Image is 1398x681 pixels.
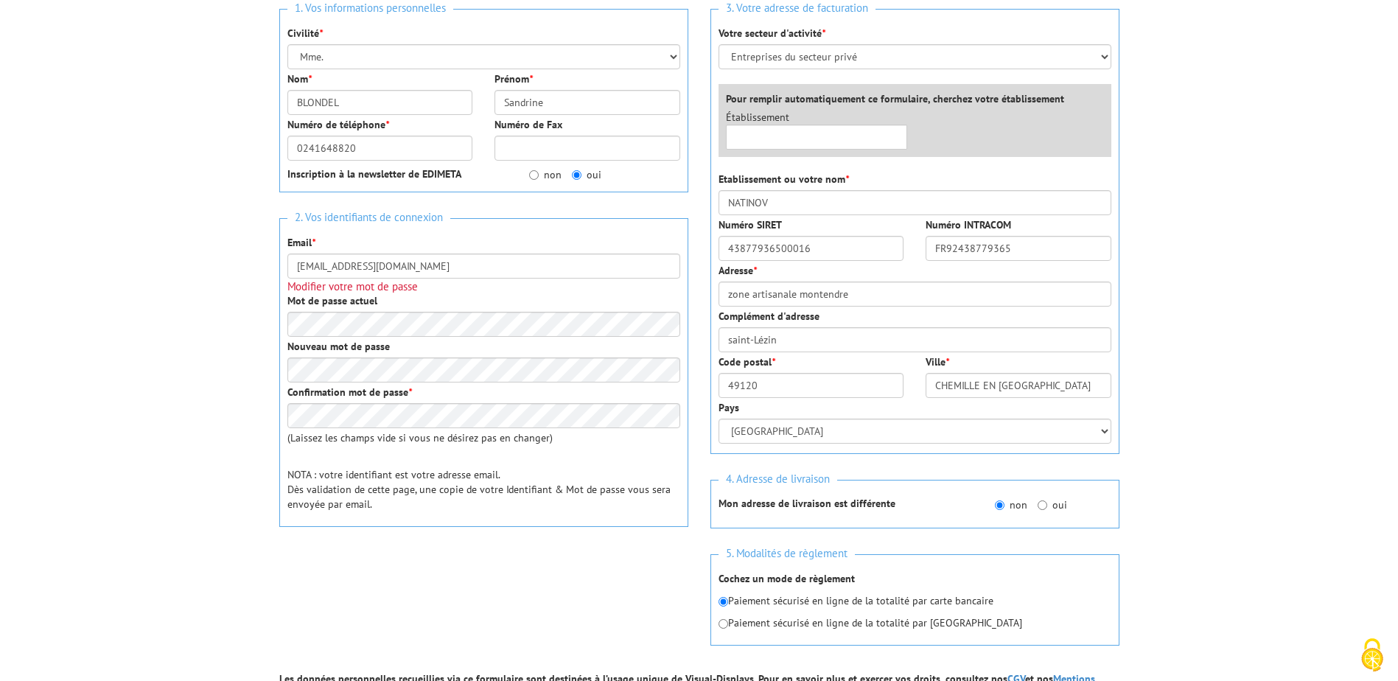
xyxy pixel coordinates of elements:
label: Numéro SIRET [719,217,782,232]
p: (Laissez les champs vide si vous ne désirez pas en changer) [287,430,680,445]
strong: Cochez un mode de règlement [719,572,855,585]
label: Adresse [719,263,757,278]
iframe: reCAPTCHA [279,553,503,610]
img: Cookies (fenêtre modale) [1354,637,1391,674]
input: oui [572,170,581,180]
div: Établissement [715,110,919,150]
label: Mot de passe actuel [287,293,377,308]
span: 2. Vos identifiants de connexion [287,208,450,228]
span: 5. Modalités de règlement [719,544,855,564]
label: Code postal [719,355,775,369]
span: Modifier votre mot de passe [287,279,418,293]
label: Civilité [287,26,323,41]
label: Nom [287,71,312,86]
strong: Mon adresse de livraison est différente [719,497,895,510]
label: oui [572,167,601,182]
span: 4. Adresse de livraison [719,469,837,489]
label: Etablissement ou votre nom [719,172,849,186]
label: non [529,167,562,182]
input: non [529,170,539,180]
label: oui [1038,497,1067,512]
label: Confirmation mot de passe [287,385,412,399]
label: Numéro de téléphone [287,117,389,132]
label: Numéro de Fax [494,117,562,132]
label: non [995,497,1027,512]
label: Prénom [494,71,533,86]
label: Pour remplir automatiquement ce formulaire, cherchez votre établissement [726,91,1064,106]
p: Paiement sécurisé en ligne de la totalité par [GEOGRAPHIC_DATA] [719,615,1111,630]
label: Email [287,235,315,250]
p: NOTA : votre identifiant est votre adresse email. Dès validation de cette page, une copie de votr... [287,467,680,511]
label: Complément d'adresse [719,309,819,324]
button: Cookies (fenêtre modale) [1346,631,1398,681]
label: Nouveau mot de passe [287,339,390,354]
label: Pays [719,400,739,415]
input: oui [1038,500,1047,510]
strong: Inscription à la newsletter de EDIMETA [287,167,461,181]
label: Numéro INTRACOM [926,217,1011,232]
label: Ville [926,355,949,369]
input: non [995,500,1004,510]
label: Votre secteur d'activité [719,26,825,41]
p: Paiement sécurisé en ligne de la totalité par carte bancaire [719,593,1111,608]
